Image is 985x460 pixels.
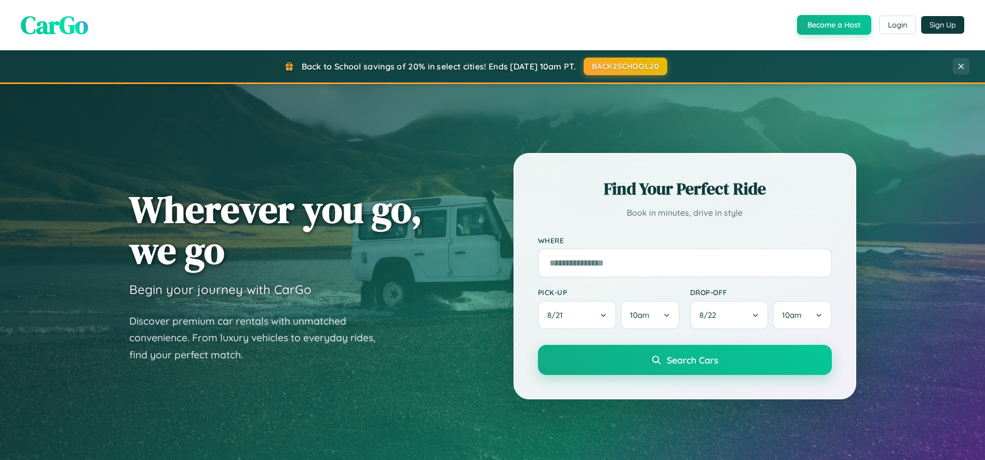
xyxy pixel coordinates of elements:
[773,301,831,329] button: 10am
[538,345,832,375] button: Search Cars
[21,8,88,42] span: CarGo
[547,310,568,320] span: 8 / 21
[797,15,871,35] button: Become a Host
[690,301,769,329] button: 8/22
[538,235,832,244] label: Where
[879,16,916,34] button: Login
[620,301,679,329] button: 10am
[630,310,650,320] span: 10am
[584,58,667,75] button: BACK2SCHOOL20
[538,301,617,329] button: 8/21
[129,282,312,297] h3: Begin your journey with CarGo
[921,16,964,34] button: Sign Up
[699,310,721,320] span: 8 / 22
[129,189,422,271] h1: Wherever you go, we go
[538,177,832,200] h2: Find Your Perfect Ride
[538,205,832,220] p: Book in minutes, drive in style
[690,288,832,297] label: Drop-off
[129,313,389,364] p: Discover premium car rentals with unmatched convenience. From luxury vehicles to everyday rides, ...
[782,310,802,320] span: 10am
[302,61,576,72] span: Back to School savings of 20% in select cities! Ends [DATE] 10am PT.
[538,288,680,297] label: Pick-up
[667,354,718,366] span: Search Cars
